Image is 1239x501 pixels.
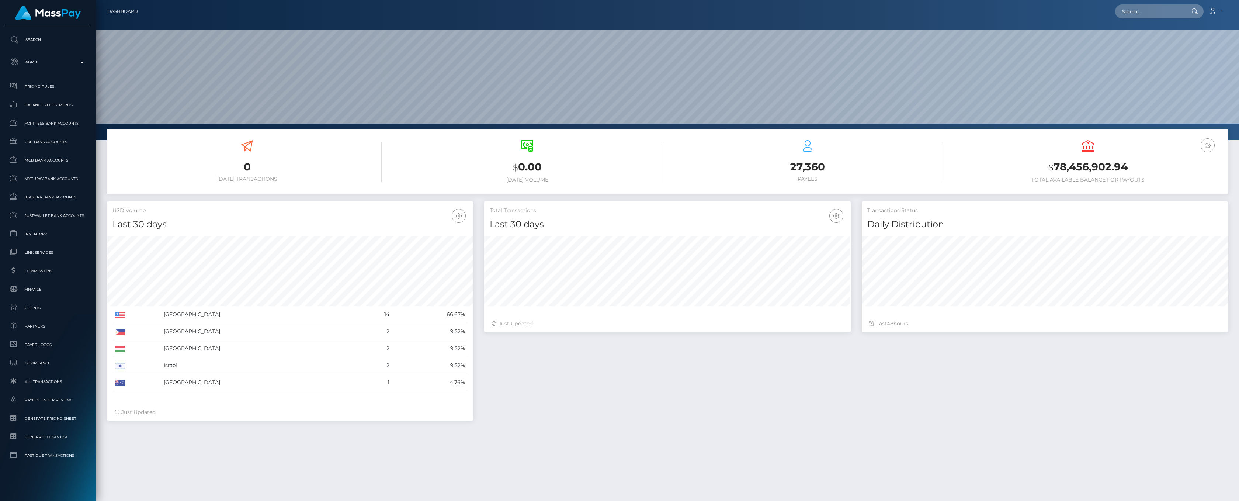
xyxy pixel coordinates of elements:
[6,411,90,426] a: Generate Pricing Sheet
[1115,4,1184,18] input: Search...
[161,374,359,391] td: [GEOGRAPHIC_DATA]
[6,392,90,408] a: Payees under Review
[161,323,359,340] td: [GEOGRAPHIC_DATA]
[359,374,392,391] td: 1
[8,267,87,275] span: Commissions
[6,115,90,131] a: Fortress Bank Accounts
[6,134,90,150] a: CRB Bank Accounts
[115,329,125,335] img: PH.png
[8,396,87,404] span: Payees under Review
[6,374,90,390] a: All Transactions
[867,207,1222,214] h5: Transactions Status
[114,408,466,416] div: Just Updated
[161,306,359,323] td: [GEOGRAPHIC_DATA]
[6,337,90,353] a: Payer Logos
[8,156,87,165] span: MCB Bank Accounts
[161,340,359,357] td: [GEOGRAPHIC_DATA]
[6,208,90,224] a: JustWallet Bank Accounts
[6,355,90,371] a: Compliance
[6,429,90,445] a: Generate Costs List
[8,322,87,331] span: Partners
[673,160,942,174] h3: 27,360
[6,97,90,113] a: Balance Adjustments
[161,357,359,374] td: Israel
[393,160,662,175] h3: 0.00
[359,323,392,340] td: 2
[115,312,125,318] img: US.png
[8,377,87,386] span: All Transactions
[1048,162,1054,173] small: $
[359,357,392,374] td: 2
[8,304,87,312] span: Clients
[359,340,392,357] td: 2
[8,56,87,68] p: Admin
[6,189,90,205] a: Ibanera Bank Accounts
[112,176,382,182] h6: [DATE] Transactions
[6,53,90,71] a: Admin
[115,380,125,386] img: AU.png
[392,340,468,357] td: 9.52%
[8,248,87,257] span: Link Services
[953,177,1222,183] h6: Total Available Balance for Payouts
[8,119,87,128] span: Fortress Bank Accounts
[490,207,845,214] h5: Total Transactions
[953,160,1222,175] h3: 78,456,902.94
[6,263,90,279] a: Commissions
[492,320,843,328] div: Just Updated
[115,363,125,369] img: IL.png
[6,318,90,334] a: Partners
[8,285,87,294] span: Finance
[6,79,90,94] a: Pricing Rules
[107,4,138,19] a: Dashboard
[115,346,125,352] img: HU.png
[359,306,392,323] td: 14
[8,414,87,423] span: Generate Pricing Sheet
[8,230,87,238] span: Inventory
[392,357,468,374] td: 9.52%
[6,448,90,463] a: Past Due Transactions
[8,138,87,146] span: CRB Bank Accounts
[8,175,87,183] span: MyEUPay Bank Accounts
[392,374,468,391] td: 4.76%
[112,207,468,214] h5: USD Volume
[392,306,468,323] td: 66.67%
[6,281,90,297] a: Finance
[673,176,942,182] h6: Payees
[8,359,87,367] span: Compliance
[112,160,382,174] h3: 0
[8,211,87,220] span: JustWallet Bank Accounts
[6,245,90,260] a: Link Services
[867,218,1222,231] h4: Daily Distribution
[8,193,87,201] span: Ibanera Bank Accounts
[6,31,90,49] a: Search
[6,152,90,168] a: MCB Bank Accounts
[8,82,87,91] span: Pricing Rules
[6,226,90,242] a: Inventory
[8,34,87,45] p: Search
[490,218,845,231] h4: Last 30 days
[8,433,87,441] span: Generate Costs List
[8,101,87,109] span: Balance Adjustments
[392,323,468,340] td: 9.52%
[513,162,518,173] small: $
[112,218,468,231] h4: Last 30 days
[15,6,81,20] img: MassPay Logo
[6,171,90,187] a: MyEUPay Bank Accounts
[869,320,1221,328] div: Last hours
[887,320,893,327] span: 48
[8,341,87,349] span: Payer Logos
[8,451,87,460] span: Past Due Transactions
[6,300,90,316] a: Clients
[393,177,662,183] h6: [DATE] Volume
